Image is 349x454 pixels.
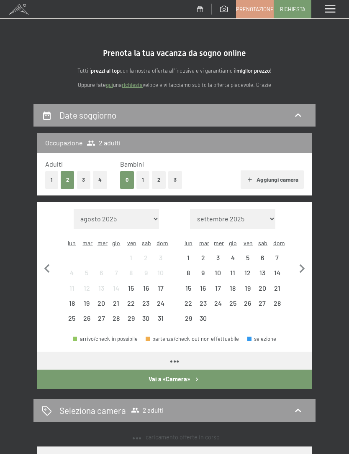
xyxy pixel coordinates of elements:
[125,269,138,282] div: 8
[225,250,240,265] div: arrivo/check-in non effettuabile
[154,269,167,282] div: 10
[181,296,195,310] div: Mon Sep 22 2025
[210,250,225,265] div: Wed Sep 03 2025
[109,266,123,280] div: arrivo/check-in non effettuabile
[153,250,168,265] div: arrivo/check-in non effettuabile
[64,266,79,280] div: Mon Aug 04 2025
[273,239,285,246] abbr: domenica
[240,296,255,310] div: Fri Sep 26 2025
[94,281,109,295] div: Wed Aug 13 2025
[59,110,116,120] h2: Date soggiorno
[95,269,108,282] div: 6
[240,250,255,265] div: arrivo/check-in non effettuabile
[124,281,139,295] div: Fri Aug 15 2025
[256,300,269,313] div: 27
[110,285,123,298] div: 14
[270,281,285,295] div: arrivo/check-in non effettuabile
[93,171,107,188] button: 4
[139,296,153,310] div: Sat Aug 23 2025
[182,269,195,282] div: 8
[95,285,108,298] div: 13
[79,266,94,280] div: Tue Aug 05 2025
[153,281,168,295] div: arrivo/check-in non effettuabile
[94,266,109,280] div: Wed Aug 06 2025
[109,266,123,280] div: Thu Aug 07 2025
[225,296,240,310] div: Thu Sep 25 2025
[109,281,123,295] div: Thu Aug 14 2025
[80,315,93,328] div: 26
[110,269,123,282] div: 7
[64,266,79,280] div: arrivo/check-in non effettuabile
[139,266,153,280] div: Sat Aug 09 2025
[80,285,93,298] div: 12
[225,250,240,265] div: Thu Sep 04 2025
[274,0,311,18] a: Richiesta
[197,254,210,267] div: 2
[98,239,108,246] abbr: mercoledì
[258,239,267,246] abbr: sabato
[127,239,136,246] abbr: venerdì
[77,171,91,188] button: 3
[79,311,94,326] div: Tue Aug 26 2025
[80,300,93,313] div: 19
[94,296,109,310] div: arrivo/check-in non effettuabile
[79,296,94,310] div: Tue Aug 19 2025
[45,138,83,147] h3: Occupazione
[139,281,153,295] div: arrivo/check-in non effettuabile
[79,281,94,295] div: Tue Aug 12 2025
[153,311,168,326] div: arrivo/check-in non effettuabile
[153,266,168,280] div: Sun Aug 10 2025
[94,311,109,326] div: Wed Aug 27 2025
[226,300,239,313] div: 25
[65,269,78,282] div: 4
[225,266,240,280] div: arrivo/check-in non effettuabile
[154,300,167,313] div: 24
[196,281,210,295] div: arrivo/check-in non effettuabile
[244,239,253,246] abbr: venerdì
[64,296,79,310] div: arrivo/check-in non effettuabile
[120,160,144,168] span: Bambini
[236,5,274,13] span: Prenotazione
[210,281,225,295] div: Wed Sep 17 2025
[106,81,113,88] a: quì
[256,285,269,298] div: 20
[64,311,79,326] div: arrivo/check-in non effettuabile
[214,239,224,246] abbr: mercoledì
[139,300,152,313] div: 23
[196,311,210,326] div: Tue Sep 30 2025
[271,300,284,313] div: 28
[225,266,240,280] div: Thu Sep 11 2025
[120,171,134,188] button: 0
[124,266,139,280] div: arrivo/check-in non effettuabile
[255,296,269,310] div: arrivo/check-in non effettuabile
[196,250,210,265] div: Tue Sep 02 2025
[270,266,285,280] div: Sun Sep 14 2025
[211,254,224,267] div: 3
[255,250,269,265] div: arrivo/check-in non effettuabile
[226,254,239,267] div: 4
[225,281,240,295] div: arrivo/check-in non effettuabile
[125,300,138,313] div: 22
[153,296,168,310] div: Sun Aug 24 2025
[256,269,269,282] div: 13
[197,315,210,328] div: 30
[247,336,277,342] div: selezione
[181,311,195,326] div: arrivo/check-in non effettuabile
[211,300,224,313] div: 24
[124,266,139,280] div: Fri Aug 08 2025
[64,296,79,310] div: Mon Aug 18 2025
[271,269,284,282] div: 14
[211,285,224,298] div: 17
[94,311,109,326] div: arrivo/check-in non effettuabile
[45,160,63,168] span: Adulti
[181,266,195,280] div: arrivo/check-in non effettuabile
[59,404,126,416] h2: Seleziona camera
[196,250,210,265] div: arrivo/check-in non effettuabile
[270,266,285,280] div: arrivo/check-in non effettuabile
[94,266,109,280] div: arrivo/check-in non effettuabile
[255,266,269,280] div: arrivo/check-in non effettuabile
[154,315,167,328] div: 31
[152,171,166,188] button: 2
[139,269,152,282] div: 9
[181,281,195,295] div: arrivo/check-in non effettuabile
